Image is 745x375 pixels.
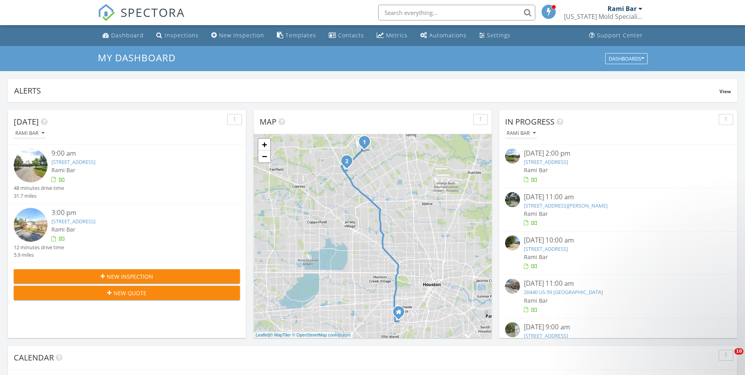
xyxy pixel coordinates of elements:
span: Rami Bar [524,210,548,217]
a: Contacts [326,28,367,43]
span: Rami Bar [524,166,548,174]
div: Inspections [165,31,199,39]
a: [STREET_ADDRESS] [524,332,568,339]
a: SPECTORA [98,11,185,27]
span: Rami Bar [524,297,548,304]
a: 3:00 pm [STREET_ADDRESS] Rami Bar 12 minutes drive time 5.9 miles [14,208,240,259]
a: [STREET_ADDRESS] [524,158,568,165]
i: 1 [363,140,366,145]
i: 2 [345,159,348,164]
div: 7303 Spring Cypress Rd 818, Spring, TX 77379 [364,142,369,146]
iframe: Intercom live chat [718,348,737,367]
a: [STREET_ADDRESS] [524,245,568,252]
div: Rami Bar [608,5,637,13]
a: Leaflet [256,333,269,337]
button: Rami Bar [505,128,537,139]
div: [DATE] 2:00 pm [524,149,712,158]
input: Search everything... [378,5,535,20]
a: Zoom out [258,151,270,162]
span: New Inspection [107,272,153,281]
button: New Quote [14,286,240,300]
div: 48 minutes drive time [14,184,64,192]
a: [DATE] 11:00 am [STREET_ADDRESS][PERSON_NAME] Rami Bar [505,192,731,227]
div: Dashboard [111,31,144,39]
div: Support Center [597,31,643,39]
div: New Inspection [219,31,264,39]
a: [STREET_ADDRESS] [51,158,95,165]
span: Rami Bar [51,166,75,174]
a: © OpenStreetMap contributors [292,333,351,337]
img: streetview [505,149,520,164]
img: streetview [14,208,48,242]
div: Templates [286,31,316,39]
a: New Inspection [208,28,267,43]
img: streetview [505,279,520,294]
div: 9:00 am [51,149,221,158]
div: Rami Bar [15,131,44,136]
div: Metrics [386,31,408,39]
span: 10 [734,348,743,355]
span: [DATE] [14,116,39,127]
span: New Quote [113,289,146,297]
div: Rami Bar [507,131,536,136]
span: My Dashboard [98,51,176,64]
a: Settings [476,28,514,43]
div: 16107 Woodbend Trail Dr, Houston, TX 77070 [347,161,351,165]
button: Rami Bar [14,128,46,139]
img: streetview [14,149,48,182]
span: In Progress [505,116,555,127]
span: Rami Bar [51,226,75,233]
a: Automations (Basic) [417,28,470,43]
div: 5.9 miles [14,251,64,259]
span: Map [260,116,276,127]
a: [DATE] 2:00 pm [STREET_ADDRESS] Rami Bar [505,149,731,184]
a: [STREET_ADDRESS] [51,218,95,225]
div: Contacts [338,31,364,39]
div: Dashboards [609,56,644,61]
a: [STREET_ADDRESS][PERSON_NAME] [524,202,608,209]
div: 4302 Woodvalley Dr, Houston TX 77096 [399,312,403,316]
a: 20440 US-59 [GEOGRAPHIC_DATA] [524,289,603,296]
div: [DATE] 10:00 am [524,235,712,245]
a: Zoom in [258,139,270,151]
a: 9:00 am [STREET_ADDRESS] Rami Bar 48 minutes drive time 31.7 miles [14,149,240,200]
div: 31.7 miles [14,192,64,200]
img: streetview [505,235,520,250]
a: Dashboard [99,28,147,43]
img: The Best Home Inspection Software - Spectora [98,4,115,21]
div: [DATE] 11:00 am [524,279,712,289]
button: Dashboards [605,53,648,64]
div: Alerts [14,85,719,96]
a: Inspections [153,28,202,43]
div: [DATE] 9:00 am [524,322,712,332]
a: [DATE] 11:00 am 20440 US-59 [GEOGRAPHIC_DATA] Rami Bar [505,279,731,314]
div: [DATE] 11:00 am [524,192,712,202]
div: 12 minutes drive time [14,244,64,251]
div: 3:00 pm [51,208,221,218]
a: Support Center [586,28,646,43]
div: Settings [487,31,511,39]
a: Metrics [373,28,411,43]
img: streetview [505,192,520,207]
span: SPECTORA [121,4,185,20]
a: © MapTiler [270,333,291,337]
a: [DATE] 10:00 am [STREET_ADDRESS] Rami Bar [505,235,731,270]
span: View [719,88,731,95]
div: Automations [429,31,467,39]
img: streetview [505,322,520,337]
button: New Inspection [14,269,240,283]
div: | [254,332,353,338]
a: Templates [274,28,319,43]
a: [DATE] 9:00 am [STREET_ADDRESS] Rami Bar [505,322,731,357]
div: Texas Mold Specialists [564,13,642,20]
span: Rami Bar [524,253,548,261]
span: Calendar [14,352,54,363]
